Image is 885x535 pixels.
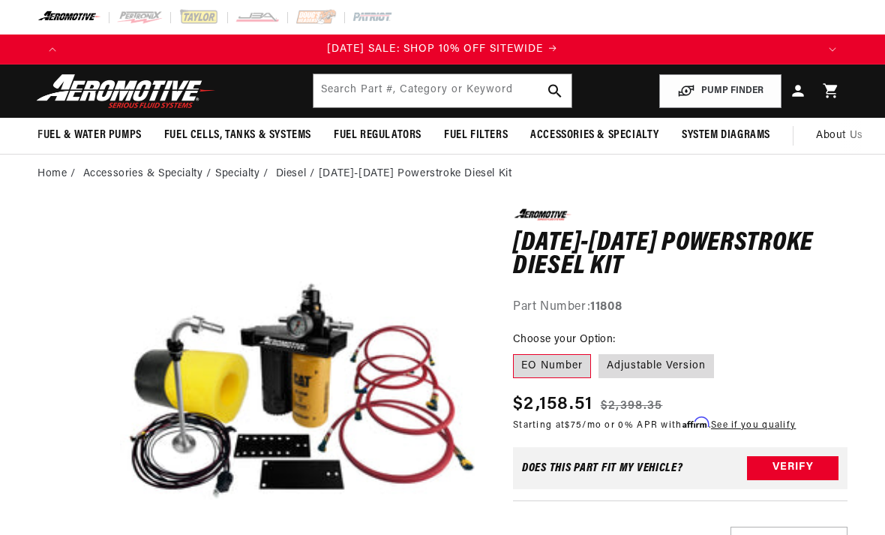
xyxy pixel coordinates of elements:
[538,74,571,107] button: search button
[319,166,512,182] li: [DATE]-[DATE] Powerstroke Diesel Kit
[747,456,838,480] button: Verify
[682,417,709,428] span: Affirm
[659,74,781,108] button: PUMP FINDER
[37,166,67,182] a: Home
[164,128,311,143] span: Fuel Cells, Tanks & Systems
[598,354,714,378] label: Adjustable Version
[670,118,781,153] summary: System Diagrams
[433,118,519,153] summary: Fuel Filters
[153,118,322,153] summary: Fuel Cells, Tanks & Systems
[513,354,591,378] label: EO Number
[32,74,220,109] img: Aeromotive
[313,74,572,107] input: Search by Part Number, Category or Keyword
[711,421,796,430] a: See if you qualify - Learn more about Affirm Financing (opens in modal)
[530,128,659,143] span: Accessories & Specialty
[215,166,272,182] li: Specialty
[513,232,847,279] h1: [DATE]-[DATE] Powerstroke Diesel Kit
[67,41,817,58] a: [DATE] SALE: SHOP 10% OFF SITEWIDE
[37,128,142,143] span: Fuel & Water Pumps
[67,41,817,58] div: 1 of 3
[67,41,817,58] div: Announcement
[519,118,670,153] summary: Accessories & Specialty
[276,166,307,182] a: Diesel
[327,44,543,55] span: [DATE] SALE: SHOP 10% OFF SITEWIDE
[444,128,508,143] span: Fuel Filters
[816,130,863,141] span: About Us
[513,391,593,418] span: $2,158.51
[37,166,847,182] nav: breadcrumbs
[322,118,433,153] summary: Fuel Regulators
[513,298,847,317] div: Part Number:
[334,128,421,143] span: Fuel Regulators
[37,35,67,65] button: Translation missing: en.sections.announcements.previous_announcement
[83,166,215,182] li: Accessories & Specialty
[26,118,153,153] summary: Fuel & Water Pumps
[522,462,683,474] div: Does This part fit My vehicle?
[513,332,617,347] legend: Choose your Option:
[817,35,847,65] button: Translation missing: en.sections.announcements.next_announcement
[601,397,663,415] s: $2,398.35
[682,128,770,143] span: System Diagrams
[590,301,622,313] strong: 11808
[565,421,582,430] span: $75
[513,418,796,432] p: Starting at /mo or 0% APR with .
[805,118,874,154] a: About Us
